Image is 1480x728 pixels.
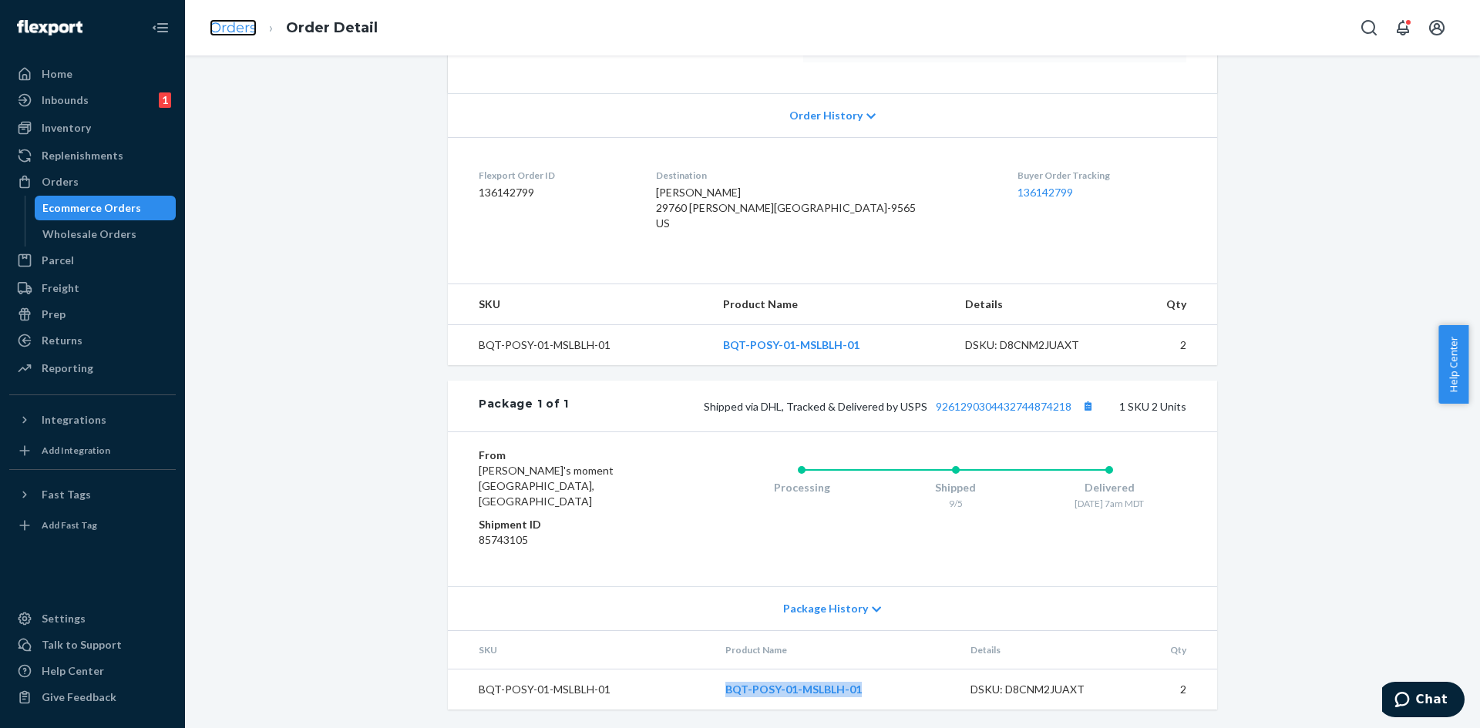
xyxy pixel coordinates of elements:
[965,337,1110,353] div: DSKU: D8CNM2JUAXT
[42,412,106,428] div: Integrations
[1438,325,1468,404] button: Help Center
[42,148,123,163] div: Replenishments
[9,408,176,432] button: Integrations
[725,683,862,696] a: BQT-POSY-01-MSLBLH-01
[723,338,859,351] a: BQT-POSY-01-MSLBLH-01
[9,143,176,168] a: Replenishments
[479,169,631,182] dt: Flexport Order ID
[970,682,1115,697] div: DSKU: D8CNM2JUAXT
[1017,169,1186,182] dt: Buyer Order Tracking
[656,169,992,182] dt: Destination
[42,66,72,82] div: Home
[9,513,176,538] a: Add Fast Tag
[479,448,663,463] dt: From
[783,601,868,616] span: Package History
[879,480,1033,495] div: Shipped
[42,444,110,457] div: Add Integration
[17,20,82,35] img: Flexport logo
[936,400,1071,413] a: 9261290304432744874218
[42,611,86,626] div: Settings
[569,396,1186,416] div: 1 SKU 2 Units
[711,284,953,325] th: Product Name
[879,497,1033,510] div: 9/5
[42,120,91,136] div: Inventory
[9,356,176,381] a: Reporting
[42,361,93,376] div: Reporting
[159,92,171,108] div: 1
[9,632,176,657] button: Talk to Support
[9,248,176,273] a: Parcel
[9,438,176,463] a: Add Integration
[286,19,378,36] a: Order Detail
[479,185,631,200] dd: 136142799
[789,108,863,123] span: Order History
[9,169,176,194] a: Orders
[35,196,177,220] a: Ecommerce Orders
[42,280,79,296] div: Freight
[9,116,176,140] a: Inventory
[9,88,176,112] a: Inbounds1
[1122,325,1217,366] td: 2
[479,396,569,416] div: Package 1 of 1
[479,464,614,508] span: [PERSON_NAME]'s moment [GEOGRAPHIC_DATA], [GEOGRAPHIC_DATA]
[9,62,176,86] a: Home
[42,174,79,190] div: Orders
[42,253,74,268] div: Parcel
[9,302,176,327] a: Prep
[9,606,176,631] a: Settings
[42,200,141,216] div: Ecommerce Orders
[725,480,879,495] div: Processing
[42,307,66,322] div: Prep
[479,532,663,548] dd: 85743105
[953,284,1122,325] th: Details
[656,186,916,230] span: [PERSON_NAME] 29760 [PERSON_NAME][GEOGRAPHIC_DATA]-9565 US
[479,517,663,532] dt: Shipment ID
[448,669,713,710] td: BQT-POSY-01-MSLBLH-01
[9,482,176,507] button: Fast Tags
[9,276,176,300] a: Freight
[958,631,1128,669] th: Details
[42,663,104,679] div: Help Center
[1122,284,1217,325] th: Qty
[35,222,177,247] a: Wholesale Orders
[1032,497,1186,510] div: [DATE] 7am MDT
[42,92,89,108] div: Inbounds
[448,631,713,669] th: SKU
[42,487,91,502] div: Fast Tags
[448,325,711,366] td: BQT-POSY-01-MSLBLH-01
[1078,396,1098,416] button: Copy tracking number
[9,659,176,683] a: Help Center
[42,333,82,348] div: Returns
[1382,682,1465,720] iframe: Opens a widget where you can chat to one of our agents
[210,19,257,36] a: Orders
[197,5,390,51] ol: breadcrumbs
[1354,12,1384,43] button: Open Search Box
[145,12,176,43] button: Close Navigation
[1387,12,1418,43] button: Open notifications
[1032,480,1186,495] div: Delivered
[1127,631,1217,669] th: Qty
[713,631,957,669] th: Product Name
[9,685,176,710] button: Give Feedback
[1421,12,1452,43] button: Open account menu
[42,518,97,532] div: Add Fast Tag
[448,284,711,325] th: SKU
[704,400,1098,413] span: Shipped via DHL, Tracked & Delivered by USPS
[1127,669,1217,710] td: 2
[1017,186,1073,199] a: 136142799
[42,226,136,242] div: Wholesale Orders
[42,689,116,705] div: Give Feedback
[42,637,122,653] div: Talk to Support
[9,328,176,353] a: Returns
